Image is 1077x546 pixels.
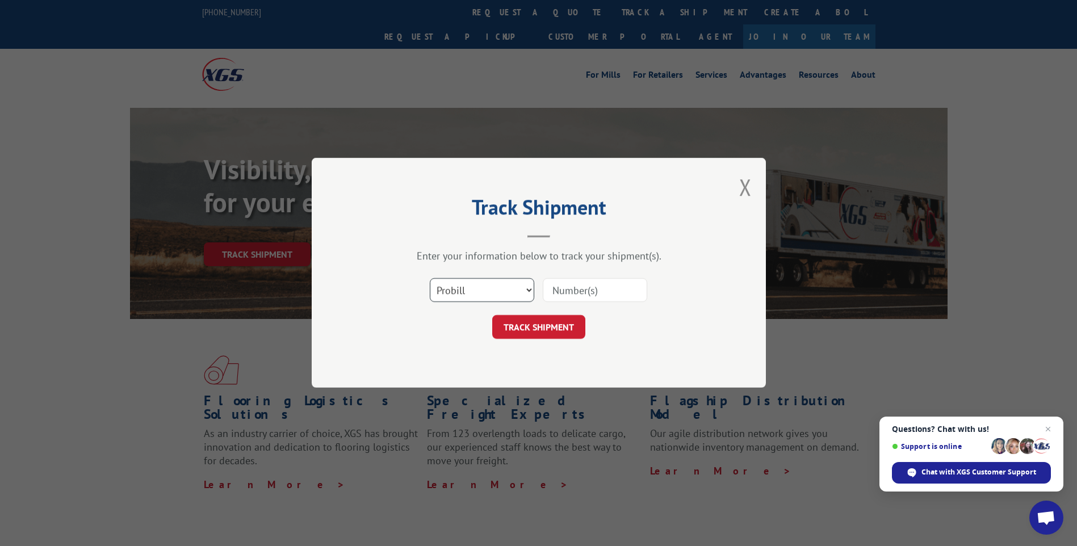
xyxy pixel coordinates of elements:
input: Number(s) [543,279,647,303]
span: Chat with XGS Customer Support [892,462,1051,484]
span: Support is online [892,442,987,451]
span: Questions? Chat with us! [892,425,1051,434]
span: Chat with XGS Customer Support [921,467,1036,477]
a: Open chat [1029,501,1063,535]
button: TRACK SHIPMENT [492,316,585,339]
div: Enter your information below to track your shipment(s). [368,250,709,263]
h2: Track Shipment [368,199,709,221]
button: Close modal [739,172,752,202]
